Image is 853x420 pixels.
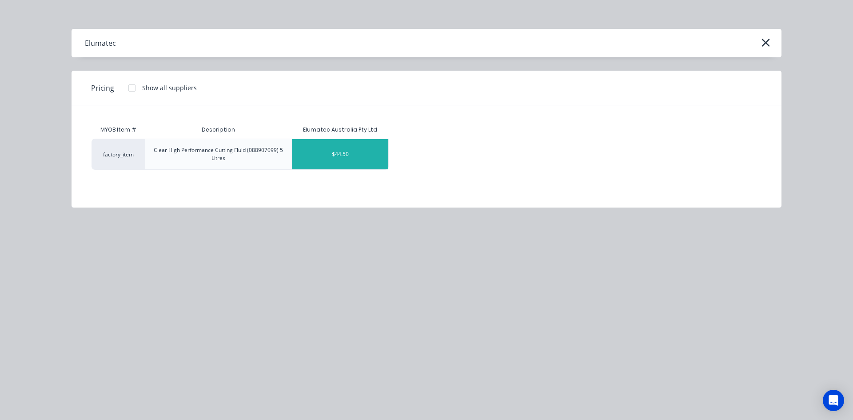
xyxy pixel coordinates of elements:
[195,119,242,141] div: Description
[92,139,145,170] div: factory_item
[92,121,145,139] div: MYOB Item #
[91,83,114,93] span: Pricing
[152,146,284,162] div: Clear High Performance Cutting Fluid (088907099) 5 Litres
[303,126,377,134] div: Elumatec Australia Pty Ltd
[142,83,197,92] div: Show all suppliers
[823,390,844,411] div: Open Intercom Messenger
[292,139,388,169] div: $44.50
[85,38,116,48] div: Elumatec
